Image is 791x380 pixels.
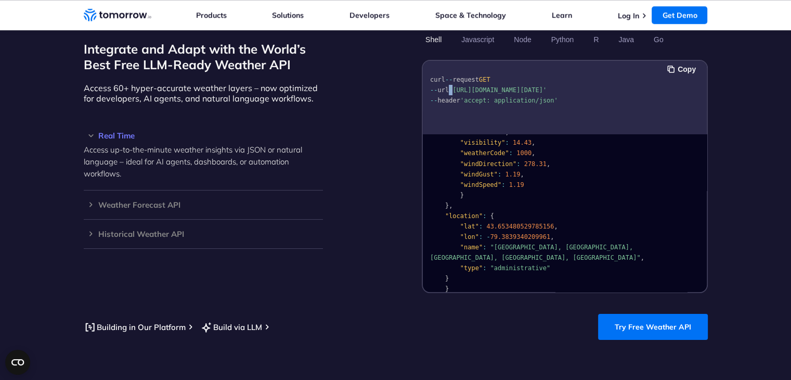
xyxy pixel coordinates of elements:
[84,41,323,72] h2: Integrate and Adapt with the World’s Best Free LLM-Ready Weather API
[452,76,479,83] span: request
[435,10,506,20] a: Space & Technology
[84,7,151,23] a: Home link
[478,233,482,240] span: :
[430,76,445,83] span: curl
[460,264,482,272] span: "type"
[84,230,323,238] h3: Historical Weather API
[598,314,708,340] a: Try Free Weather API
[509,149,512,157] span: :
[524,160,546,168] span: 278.31
[272,10,304,20] a: Solutions
[449,202,452,209] span: ,
[84,144,323,180] p: Access up-to-the-minute weather insights via JSON or natural language – ideal for AI agents, dash...
[478,223,482,230] span: :
[349,10,390,20] a: Developers
[552,10,572,20] a: Learn
[498,171,501,178] span: :
[422,31,445,48] button: Shell
[437,86,449,94] span: url
[516,149,531,157] span: 1000
[445,202,448,209] span: }
[445,76,452,83] span: --
[460,181,501,188] span: "windSpeed"
[640,254,644,261] span: ,
[486,223,554,230] span: 43.653480529785156
[5,350,30,375] button: Open CMP widget
[84,321,186,334] a: Building in Our Platform
[547,31,577,48] button: Python
[615,31,638,48] button: Java
[449,86,547,94] span: '[URL][DOMAIN_NAME][DATE]'
[490,264,550,272] span: "administrative"
[430,97,437,104] span: --
[460,223,478,230] span: "lat"
[460,233,478,240] span: "lon"
[458,31,498,48] button: Javascript
[437,97,460,104] span: header
[520,171,524,178] span: ,
[531,139,535,146] span: ,
[501,181,505,188] span: :
[200,321,262,334] a: Build via LLM
[516,160,520,168] span: :
[617,11,639,20] a: Log In
[550,233,554,240] span: ,
[505,139,509,146] span: :
[650,31,667,48] button: Go
[490,233,550,240] span: 79.3839340209961
[460,244,482,251] span: "name"
[460,160,516,168] span: "windDirection"
[505,171,520,178] span: 1.19
[445,285,448,293] span: }
[478,76,490,83] span: GET
[460,97,557,104] span: 'accept: application/json'
[509,181,524,188] span: 1.19
[430,244,641,261] span: "[GEOGRAPHIC_DATA], [GEOGRAPHIC_DATA], [GEOGRAPHIC_DATA], [GEOGRAPHIC_DATA], [GEOGRAPHIC_DATA]"
[483,212,486,220] span: :
[84,83,323,104] p: Access 60+ hyper-accurate weather layers – now optimized for developers, AI agents, and natural l...
[483,264,486,272] span: :
[590,31,602,48] button: R
[460,171,497,178] span: "windGust"
[196,10,227,20] a: Products
[652,6,707,24] a: Get Demo
[460,139,505,146] span: "visibility"
[554,223,557,230] span: ,
[510,31,535,48] button: Node
[430,86,437,94] span: --
[547,160,550,168] span: ,
[667,64,699,75] button: Copy
[486,233,490,240] span: -
[460,192,463,199] span: }
[84,201,323,209] h3: Weather Forecast API
[445,275,448,282] span: }
[490,212,494,220] span: {
[445,212,482,220] span: "location"
[531,149,535,157] span: ,
[460,149,509,157] span: "weatherCode"
[512,139,531,146] span: 14.43
[84,132,323,140] h3: Real Time
[483,244,486,251] span: :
